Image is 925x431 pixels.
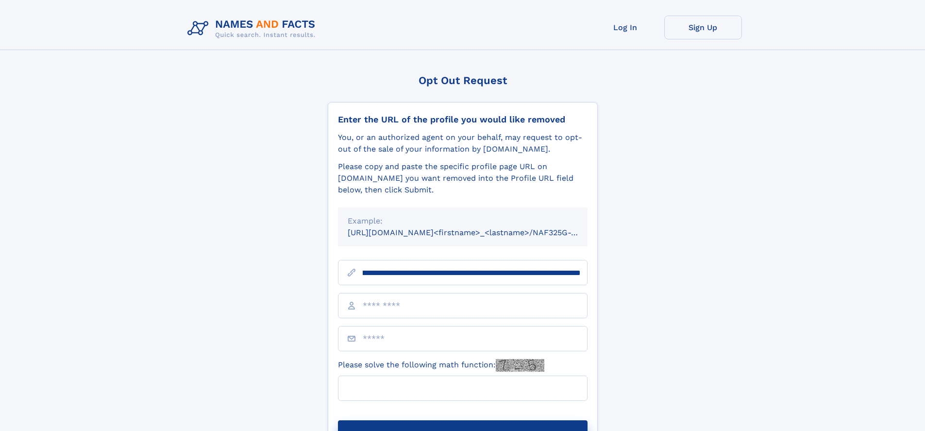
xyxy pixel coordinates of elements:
[338,161,588,196] div: Please copy and paste the specific profile page URL on [DOMAIN_NAME] you want removed into the Pr...
[184,16,323,42] img: Logo Names and Facts
[338,114,588,125] div: Enter the URL of the profile you would like removed
[328,74,598,86] div: Opt Out Request
[348,228,606,237] small: [URL][DOMAIN_NAME]<firstname>_<lastname>/NAF325G-xxxxxxxx
[664,16,742,39] a: Sign Up
[338,359,544,372] label: Please solve the following math function:
[338,132,588,155] div: You, or an authorized agent on your behalf, may request to opt-out of the sale of your informatio...
[587,16,664,39] a: Log In
[348,215,578,227] div: Example:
